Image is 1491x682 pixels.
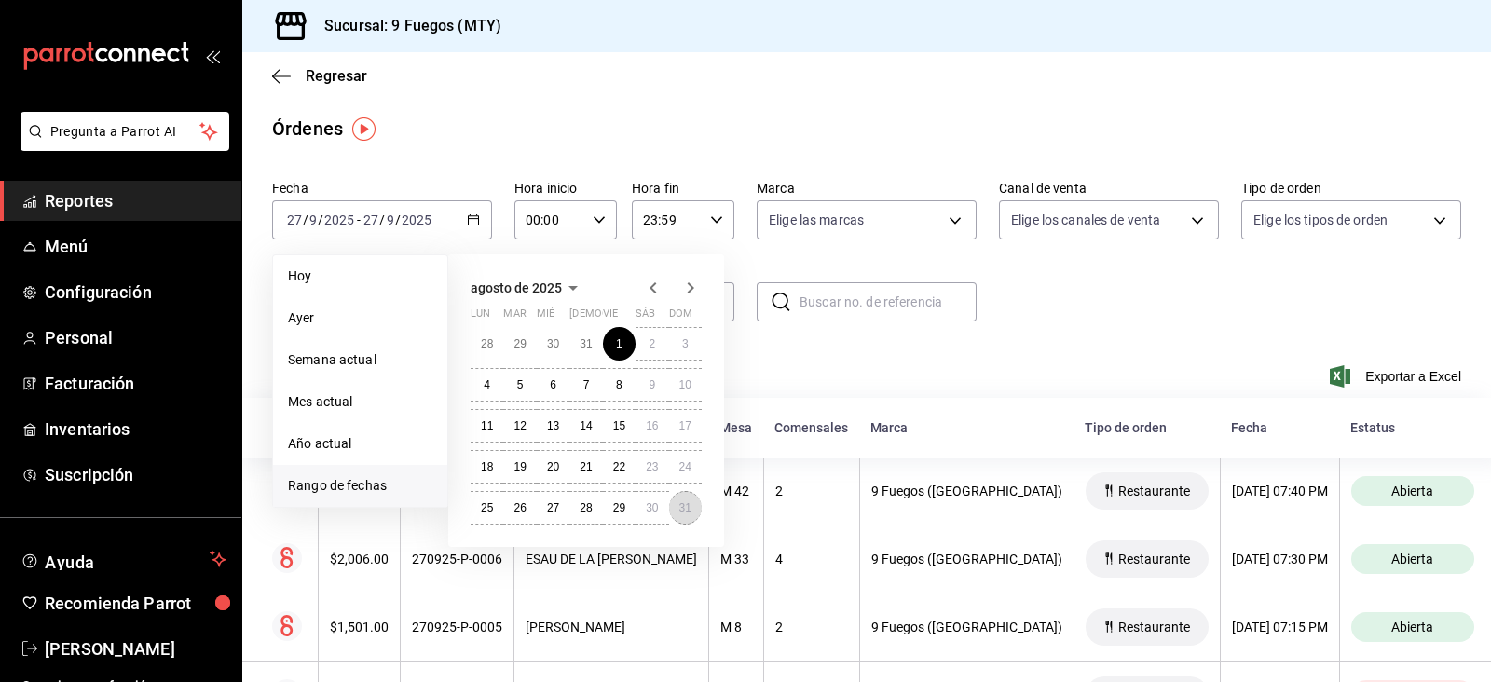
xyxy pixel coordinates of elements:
[537,368,569,402] button: 6 de agosto de 2025
[1011,211,1160,229] span: Elige los canales de venta
[720,620,752,634] div: M 8
[757,182,977,195] label: Marca
[306,67,367,85] span: Regresar
[471,450,503,484] button: 18 de agosto de 2025
[679,378,691,391] abbr: 10 de agosto de 2025
[401,212,432,227] input: ----
[1111,552,1197,566] span: Restaurante
[613,460,625,473] abbr: 22 de agosto de 2025
[50,122,200,142] span: Pregunta a Parrot AI
[503,409,536,443] button: 12 de agosto de 2025
[580,501,592,514] abbr: 28 de agosto de 2025
[871,552,1062,566] div: 9 Fuegos ([GEOGRAPHIC_DATA])
[679,460,691,473] abbr: 24 de agosto de 2025
[569,327,602,361] button: 31 de julio de 2025
[669,327,702,361] button: 3 de agosto de 2025
[412,620,502,634] div: 270925-P-0005
[603,327,636,361] button: 1 de agosto de 2025
[471,409,503,443] button: 11 de agosto de 2025
[330,620,389,634] div: $1,501.00
[603,491,636,525] button: 29 de agosto de 2025
[513,460,526,473] abbr: 19 de agosto de 2025
[362,212,379,227] input: --
[1232,620,1328,634] div: [DATE] 07:15 PM
[649,378,655,391] abbr: 9 de agosto de 2025
[603,450,636,484] button: 22 de agosto de 2025
[517,378,524,391] abbr: 5 de agosto de 2025
[303,212,308,227] span: /
[603,368,636,402] button: 8 de agosto de 2025
[45,462,226,487] span: Suscripción
[669,491,702,525] button: 31 de agosto de 2025
[537,409,569,443] button: 13 de agosto de 2025
[513,501,526,514] abbr: 26 de agosto de 2025
[569,450,602,484] button: 21 de agosto de 2025
[514,182,617,195] label: Hora inicio
[13,135,229,155] a: Pregunta a Parrot AI
[45,591,226,616] span: Recomienda Parrot
[471,491,503,525] button: 25 de agosto de 2025
[613,501,625,514] abbr: 29 de agosto de 2025
[616,378,622,391] abbr: 8 de agosto de 2025
[646,501,658,514] abbr: 30 de agosto de 2025
[871,620,1062,634] div: 9 Fuegos ([GEOGRAPHIC_DATA])
[471,307,490,327] abbr: lunes
[481,337,493,350] abbr: 28 de julio de 2025
[1384,620,1441,634] span: Abierta
[1232,552,1328,566] div: [DATE] 07:30 PM
[1384,552,1441,566] span: Abierta
[45,188,226,213] span: Reportes
[871,484,1062,498] div: 9 Fuegos ([GEOGRAPHIC_DATA])
[550,378,556,391] abbr: 6 de agosto de 2025
[775,552,848,566] div: 4
[288,434,432,454] span: Año actual
[412,552,502,566] div: 270925-P-0006
[503,450,536,484] button: 19 de agosto de 2025
[481,419,493,432] abbr: 11 de agosto de 2025
[386,212,395,227] input: --
[547,460,559,473] abbr: 20 de agosto de 2025
[309,15,501,37] h3: Sucursal: 9 Fuegos (MTY)
[481,460,493,473] abbr: 18 de agosto de 2025
[1384,484,1441,498] span: Abierta
[537,450,569,484] button: 20 de agosto de 2025
[632,182,734,195] label: Hora fin
[513,337,526,350] abbr: 29 de julio de 2025
[205,48,220,63] button: open_drawer_menu
[45,280,226,305] span: Configuración
[1232,484,1328,498] div: [DATE] 07:40 PM
[649,337,655,350] abbr: 2 de agosto de 2025
[1253,211,1388,229] span: Elige los tipos de orden
[636,450,668,484] button: 23 de agosto de 2025
[636,491,668,525] button: 30 de agosto de 2025
[569,307,679,327] abbr: jueves
[547,337,559,350] abbr: 30 de julio de 2025
[286,212,303,227] input: --
[481,501,493,514] abbr: 25 de agosto de 2025
[503,307,526,327] abbr: martes
[513,419,526,432] abbr: 12 de agosto de 2025
[288,308,432,328] span: Ayer
[569,491,602,525] button: 28 de agosto de 2025
[503,327,536,361] button: 29 de julio de 2025
[537,307,554,327] abbr: miércoles
[471,327,503,361] button: 28 de julio de 2025
[616,337,622,350] abbr: 1 de agosto de 2025
[471,368,503,402] button: 4 de agosto de 2025
[580,337,592,350] abbr: 31 de julio de 2025
[45,416,226,442] span: Inventarios
[1085,420,1209,435] div: Tipo de orden
[800,283,977,321] input: Buscar no. de referencia
[288,266,432,286] span: Hoy
[679,501,691,514] abbr: 31 de agosto de 2025
[272,182,492,195] label: Fecha
[1111,484,1197,498] span: Restaurante
[537,327,569,361] button: 30 de julio de 2025
[272,115,343,143] div: Órdenes
[352,117,376,141] img: Tooltip marker
[1241,182,1461,195] label: Tipo de orden
[720,552,752,566] div: M 33
[1334,365,1461,388] button: Exportar a Excel
[45,325,226,350] span: Personal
